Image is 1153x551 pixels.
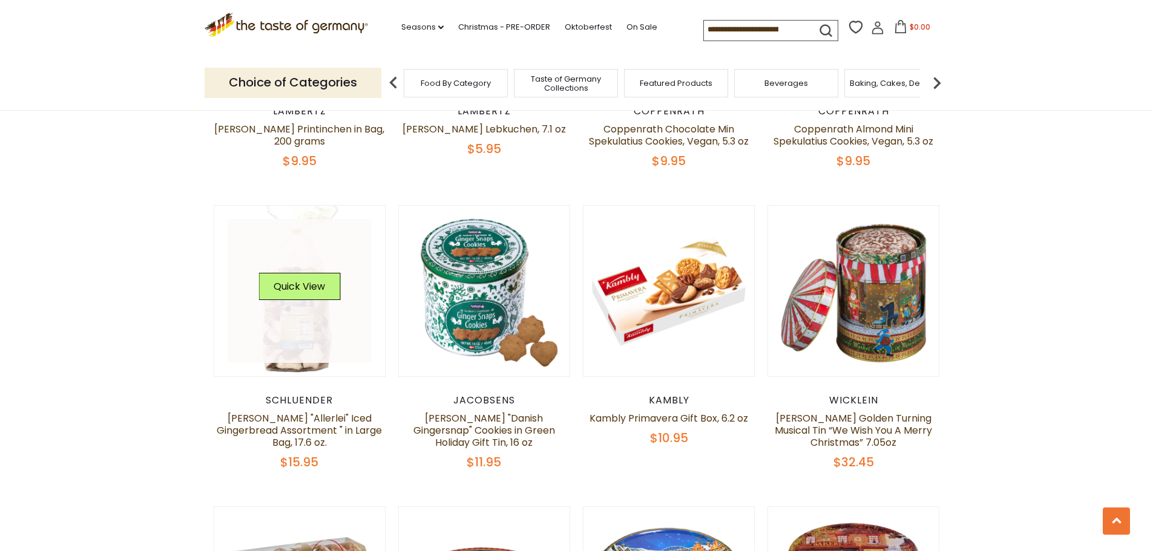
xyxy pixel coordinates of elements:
[764,79,808,88] a: Beverages
[205,68,381,97] p: Choice of Categories
[399,206,570,377] img: Jacobsens "Danish Gingersnap" Cookies in Green Holiday Gift Tin, 16 oz
[640,79,712,88] a: Featured Products
[217,411,382,449] a: [PERSON_NAME] "Allerlei" Iced Gingerbread Assortment " in Large Bag, 17.6 oz.
[768,206,939,377] img: Wicklein Golden Turning Musical Tin “We Wish You A Merry Christmas” 7.05oz
[833,454,874,471] span: $32.45
[565,21,612,34] a: Oktoberfest
[214,206,386,377] img: Schluender "Allerlei" Iced Gingerbread Assortment " in Large Bag, 17.6 oz.
[214,122,384,148] a: [PERSON_NAME] Printinchen in Bag, 200 grams
[421,79,491,88] a: Food By Category
[402,122,566,136] a: [PERSON_NAME] Lebkuchen, 7.1 oz
[887,20,938,38] button: $0.00
[767,105,940,117] div: Coppenrath
[467,140,501,157] span: $5.95
[775,411,932,449] a: [PERSON_NAME] Golden Turning Musical Tin “We Wish You A Merry Christmas” 7.05oz
[774,122,933,148] a: Coppenrath Almond Mini Spekulatius Cookies, Vegan, 5.3 oz
[283,152,317,169] span: $9.95
[258,273,340,300] button: Quick View
[850,79,944,88] a: Baking, Cakes, Desserts
[925,71,949,95] img: next arrow
[583,206,755,377] img: Kambly Primavera Gift Box, 6.2 oz
[583,394,755,406] div: Kambly
[381,71,406,95] img: previous arrow
[401,21,444,34] a: Seasons
[398,394,571,406] div: Jacobsens
[214,394,386,406] div: Schluender
[836,152,870,169] span: $9.95
[650,429,688,446] span: $10.95
[398,105,571,117] div: Lambertz
[467,454,501,471] span: $11.95
[214,105,386,117] div: Lambertz
[767,394,940,406] div: Wicklein
[583,105,755,117] div: Coppenrath
[413,411,555,449] a: [PERSON_NAME] "Danish Gingersnap" Cookies in Green Holiday Gift Tin, 16 oz
[652,152,686,169] span: $9.95
[910,22,930,32] span: $0.00
[458,21,550,34] a: Christmas - PRE-ORDER
[589,122,749,148] a: Coppenrath Chocolate Min Spekulatius Cookies, Vegan, 5.3 oz
[626,21,657,34] a: On Sale
[280,454,318,471] span: $15.95
[517,74,614,93] a: Taste of Germany Collections
[590,411,748,425] a: Kambly Primavera Gift Box, 6.2 oz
